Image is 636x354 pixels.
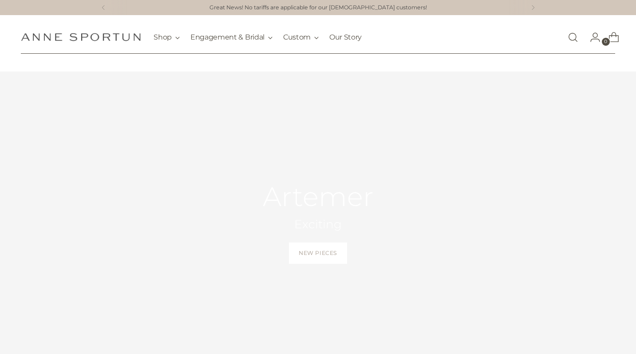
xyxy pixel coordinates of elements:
h2: Artemer [263,182,374,211]
a: Go to the account page [583,28,600,46]
a: Open cart modal [601,28,619,46]
h2: Exciting [263,217,374,232]
a: Great News! No tariffs are applicable for our [DEMOGRAPHIC_DATA] customers! [209,4,427,12]
button: Shop [154,28,180,47]
a: Open search modal [564,28,582,46]
span: 0 [602,38,610,46]
button: Custom [283,28,319,47]
span: New Pieces [299,249,337,257]
a: Our Story [329,28,362,47]
button: Engagement & Bridal [190,28,273,47]
a: Anne Sportun Fine Jewellery [21,33,141,41]
a: New Pieces [289,243,347,264]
